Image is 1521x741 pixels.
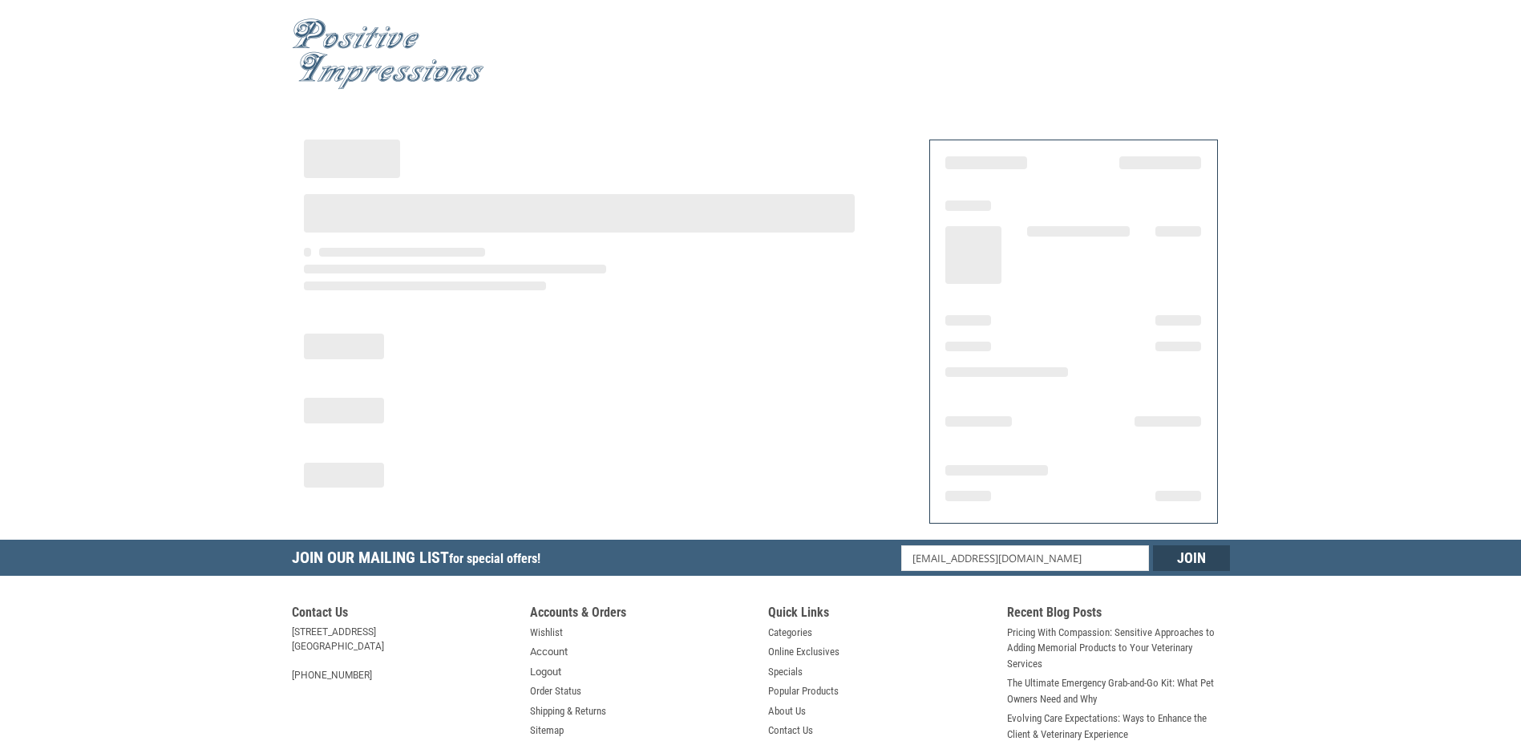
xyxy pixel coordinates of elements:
a: Order Status [530,683,581,699]
a: Sitemap [530,723,564,739]
a: Categories [768,625,812,641]
a: About Us [768,703,806,719]
h5: Contact Us [292,605,515,625]
h5: Join Our Mailing List [292,540,548,581]
a: Specials [768,664,803,680]
a: Account [530,644,568,660]
a: Popular Products [768,683,839,699]
a: Wishlist [530,625,563,641]
a: Online Exclusives [768,644,839,660]
a: Shipping & Returns [530,703,606,719]
h5: Quick Links [768,605,991,625]
address: [STREET_ADDRESS] [GEOGRAPHIC_DATA] [PHONE_NUMBER] [292,625,515,682]
a: Logout [530,664,561,680]
h5: Accounts & Orders [530,605,753,625]
a: Pricing With Compassion: Sensitive Approaches to Adding Memorial Products to Your Veterinary Serv... [1007,625,1230,672]
img: Positive Impressions [292,18,484,90]
input: Email [901,545,1149,571]
h5: Recent Blog Posts [1007,605,1230,625]
input: Join [1153,545,1230,571]
span: for special offers! [449,551,540,566]
a: The Ultimate Emergency Grab-and-Go Kit: What Pet Owners Need and Why [1007,675,1230,707]
a: Contact Us [768,723,813,739]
